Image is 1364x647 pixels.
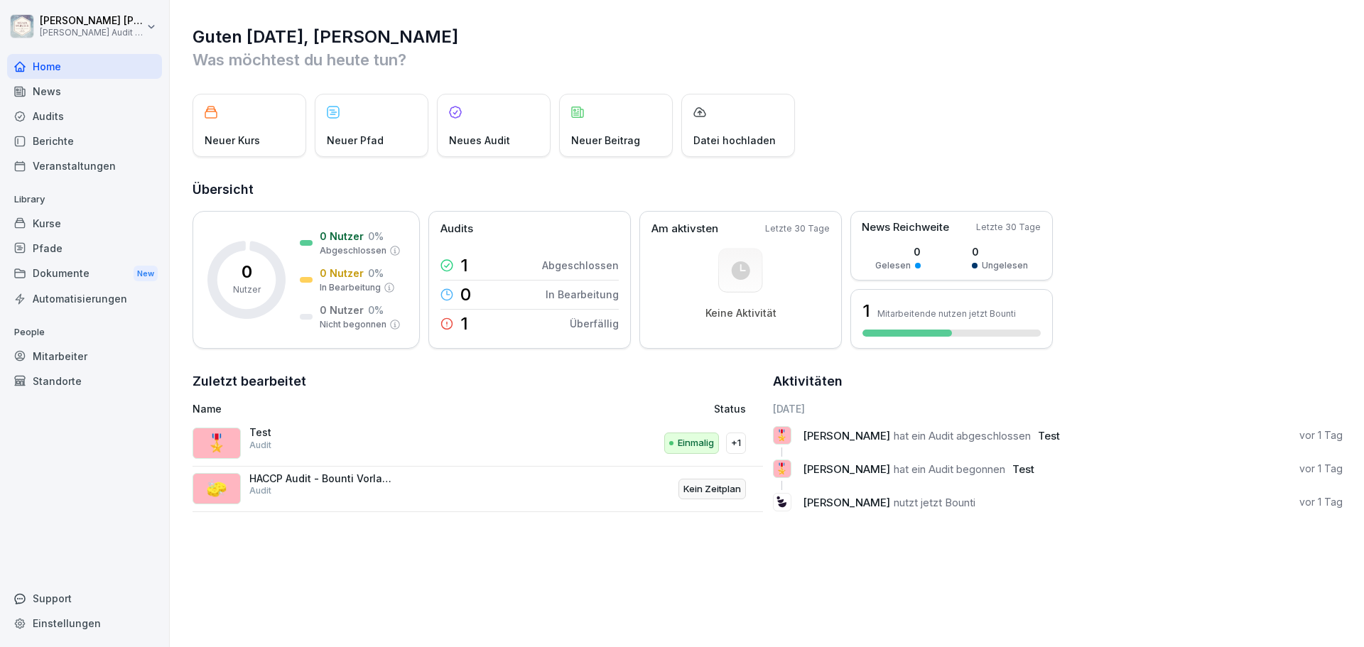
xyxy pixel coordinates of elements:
[731,436,741,450] p: +1
[976,221,1041,234] p: Letzte 30 Tage
[773,371,843,391] h2: Aktivitäten
[327,133,384,148] p: Neuer Pfad
[803,429,890,442] span: [PERSON_NAME]
[193,26,1343,48] h1: Guten [DATE], [PERSON_NAME]
[368,266,384,281] p: 0 %
[862,219,949,236] p: News Reichweite
[193,467,763,513] a: 🧽HACCP Audit - Bounti VorlageAuditKein Zeitplan
[773,401,1343,416] h6: [DATE]
[460,286,471,303] p: 0
[894,496,975,509] span: nutzt jetzt Bounti
[1012,462,1034,476] span: Test
[460,257,468,274] p: 1
[982,259,1028,272] p: Ungelesen
[7,321,162,344] p: People
[7,344,162,369] a: Mitarbeiter
[683,482,741,496] p: Kein Zeitplan
[193,420,763,467] a: 🎖️TestAuditEinmalig+1
[320,244,386,257] p: Abgeschlossen
[206,430,227,456] p: 🎖️
[877,308,1016,319] p: Mitarbeitende nutzen jetzt Bounti
[7,129,162,153] a: Berichte
[320,266,364,281] p: 0 Nutzer
[7,611,162,636] a: Einstellungen
[7,153,162,178] a: Veranstaltungen
[205,133,260,148] p: Neuer Kurs
[193,401,550,416] p: Name
[803,496,890,509] span: [PERSON_NAME]
[705,307,776,320] p: Keine Aktivität
[7,211,162,236] a: Kurse
[972,244,1028,259] p: 0
[862,299,870,323] h3: 1
[875,259,911,272] p: Gelesen
[40,28,144,38] p: [PERSON_NAME] Audit Testzugang
[320,281,381,294] p: In Bearbeitung
[320,303,364,317] p: 0 Nutzer
[894,429,1031,442] span: hat ein Audit abgeschlossen
[249,426,391,439] p: Test
[249,484,271,497] p: Audit
[249,472,391,485] p: HACCP Audit - Bounti Vorlage
[368,303,384,317] p: 0 %
[765,222,830,235] p: Letzte 30 Tage
[193,48,1343,71] p: Was möchtest du heute tun?
[803,462,890,476] span: [PERSON_NAME]
[206,476,227,501] p: 🧽
[7,104,162,129] a: Audits
[440,221,473,237] p: Audits
[449,133,510,148] p: Neues Audit
[193,371,763,391] h2: Zuletzt bearbeitet
[233,283,261,296] p: Nutzer
[546,287,619,302] p: In Bearbeitung
[193,180,1343,200] h2: Übersicht
[775,459,789,479] p: 🎖️
[368,229,384,244] p: 0 %
[1299,495,1343,509] p: vor 1 Tag
[571,133,640,148] p: Neuer Beitrag
[134,266,158,282] div: New
[7,286,162,311] a: Automatisierungen
[651,221,718,237] p: Am aktivsten
[1299,428,1343,442] p: vor 1 Tag
[242,263,252,281] p: 0
[7,369,162,393] a: Standorte
[7,261,162,287] a: DokumenteNew
[249,439,271,452] p: Audit
[570,316,619,331] p: Überfällig
[460,315,468,332] p: 1
[7,188,162,211] p: Library
[542,258,619,273] p: Abgeschlossen
[678,436,714,450] p: Einmalig
[875,244,921,259] p: 0
[693,133,776,148] p: Datei hochladen
[7,586,162,611] div: Support
[320,318,386,331] p: Nicht begonnen
[1299,462,1343,476] p: vor 1 Tag
[775,425,789,445] p: 🎖️
[40,15,144,27] p: [PERSON_NAME] [PERSON_NAME]
[320,229,364,244] p: 0 Nutzer
[714,401,746,416] p: Status
[894,462,1005,476] span: hat ein Audit begonnen
[7,261,162,287] div: Dokumente
[7,236,162,261] a: Pfade
[7,79,162,104] a: News
[1038,429,1060,442] span: Test
[7,54,162,79] a: Home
